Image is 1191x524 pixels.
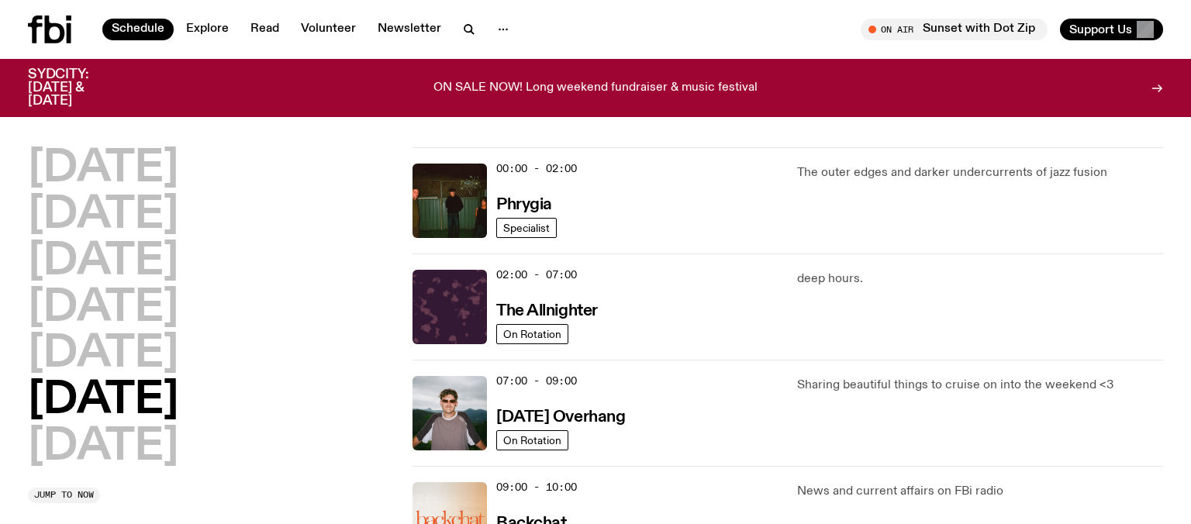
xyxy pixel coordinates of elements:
[28,333,178,376] button: [DATE]
[102,19,174,40] a: Schedule
[496,324,568,344] a: On Rotation
[861,19,1048,40] button: On AirSunset with Dot Zip
[797,482,1163,501] p: News and current affairs on FBi radio
[496,161,577,176] span: 00:00 - 02:00
[28,68,127,108] h3: SYDCITY: [DATE] & [DATE]
[28,426,178,469] button: [DATE]
[496,480,577,495] span: 09:00 - 10:00
[28,194,178,237] button: [DATE]
[496,300,598,319] a: The Allnighter
[496,218,557,238] a: Specialist
[797,270,1163,288] p: deep hours.
[496,409,625,426] h3: [DATE] Overhang
[28,488,100,503] button: Jump to now
[28,379,178,422] button: [DATE]
[496,194,552,213] a: Phrygia
[241,19,288,40] a: Read
[1060,19,1163,40] button: Support Us
[1069,22,1132,36] span: Support Us
[496,374,577,388] span: 07:00 - 09:00
[503,222,550,233] span: Specialist
[368,19,451,40] a: Newsletter
[28,287,178,330] button: [DATE]
[496,197,552,213] h3: Phrygia
[292,19,365,40] a: Volunteer
[433,81,758,95] p: ON SALE NOW! Long weekend fundraiser & music festival
[28,147,178,191] button: [DATE]
[797,376,1163,395] p: Sharing beautiful things to cruise on into the weekend <3
[496,430,568,450] a: On Rotation
[496,406,625,426] a: [DATE] Overhang
[413,376,487,450] img: Harrie Hastings stands in front of cloud-covered sky and rolling hills. He's wearing sunglasses a...
[503,328,561,340] span: On Rotation
[496,267,577,282] span: 02:00 - 07:00
[28,240,178,284] button: [DATE]
[34,491,94,499] span: Jump to now
[797,164,1163,182] p: The outer edges and darker undercurrents of jazz fusion
[177,19,238,40] a: Explore
[496,303,598,319] h3: The Allnighter
[503,434,561,446] span: On Rotation
[413,164,487,238] img: A greeny-grainy film photo of Bela, John and Bindi at night. They are standing in a backyard on g...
